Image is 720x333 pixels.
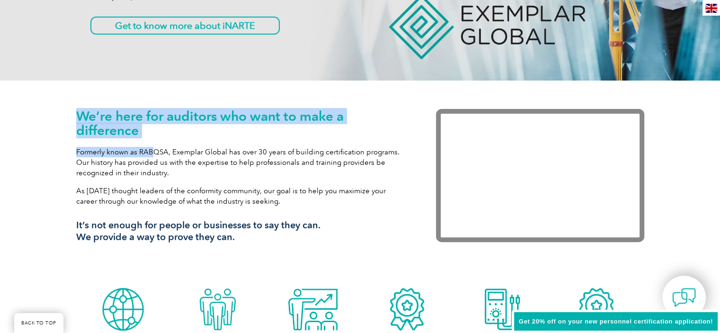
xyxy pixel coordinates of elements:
a: Get to know more about iNARTE [90,17,280,35]
span: Get 20% off on your new personnel certification application! [519,318,713,325]
h3: It’s not enough for people or businesses to say they can. We provide a way to prove they can. [76,219,408,243]
h1: We’re here for auditors who want to make a difference [76,109,408,137]
iframe: Exemplar Global: Working together to make a difference [436,109,644,242]
img: contact-chat.png [672,286,696,309]
p: As [DATE] thought leaders of the conformity community, our goal is to help you maximize your care... [76,186,408,207]
img: en [705,4,717,13]
p: Formerly known as RABQSA, Exemplar Global has over 30 years of building certification programs. O... [76,147,408,178]
a: BACK TO TOP [14,313,63,333]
